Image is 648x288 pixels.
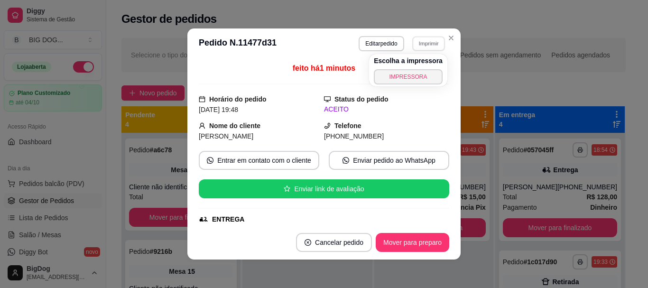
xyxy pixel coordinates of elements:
span: phone [324,122,331,129]
span: star [284,186,290,192]
button: whats-appEntrar em contato com o cliente [199,151,319,170]
span: feito há 1 minutos [293,64,355,72]
span: user [199,122,205,129]
div: ACEITO [324,104,449,114]
strong: Status do pedido [334,95,389,103]
strong: Telefone [334,122,361,130]
strong: Horário do pedido [209,95,267,103]
button: Mover para preparo [376,233,449,252]
button: IMPRESSORA [374,69,443,84]
span: close-circle [305,239,311,246]
button: Close [444,30,459,46]
strong: Nome do cliente [209,122,260,130]
button: close-circleCancelar pedido [296,233,372,252]
span: [PERSON_NAME] [199,132,253,140]
span: [DATE] 19:48 [199,106,238,113]
button: starEnviar link de avaliação [199,179,449,198]
span: desktop [324,96,331,102]
h3: Pedido N. 11477d31 [199,36,277,51]
div: ENTREGA [212,214,244,224]
button: Editarpedido [359,36,404,51]
span: whats-app [343,157,349,164]
button: Imprimir [412,36,445,51]
h4: Escolha a impressora [374,56,443,65]
button: whats-appEnviar pedido ao WhatsApp [329,151,449,170]
span: whats-app [207,157,213,164]
span: [PHONE_NUMBER] [324,132,384,140]
span: calendar [199,96,205,102]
